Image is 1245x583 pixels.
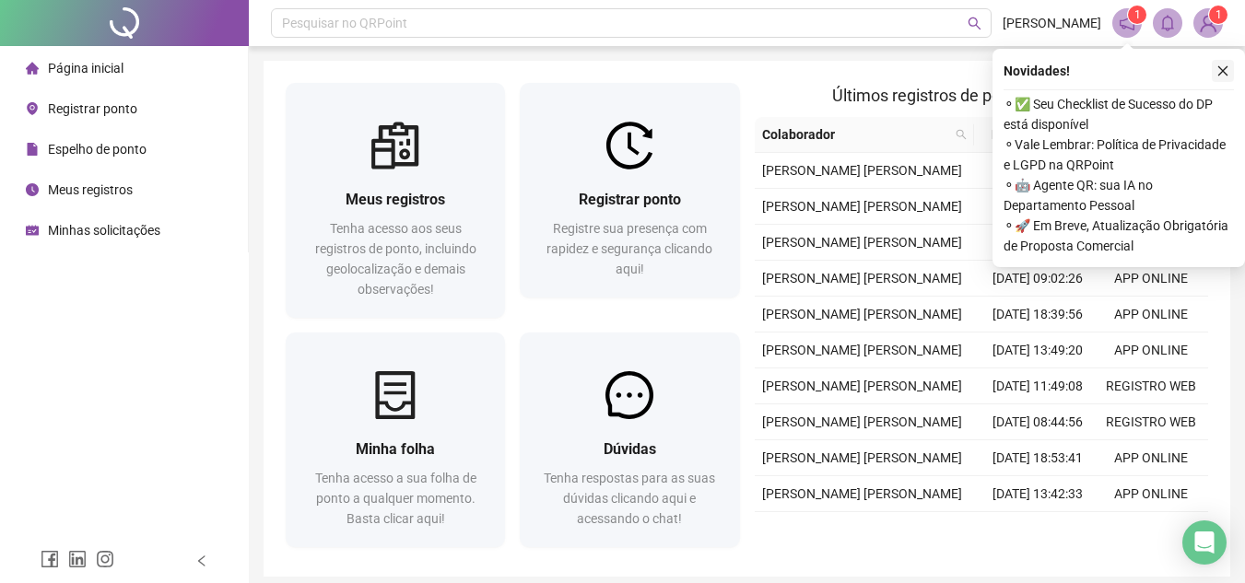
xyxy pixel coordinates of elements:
[968,17,981,30] span: search
[48,223,160,238] span: Minhas solicitações
[1004,175,1234,216] span: ⚬ 🤖 Agente QR: sua IA no Departamento Pessoal
[1095,261,1208,297] td: APP ONLINE
[1095,512,1208,548] td: REGISTRO WEB
[1159,15,1176,31] span: bell
[546,221,712,276] span: Registre sua presença com rapidez e segurança clicando aqui!
[26,102,39,115] span: environment
[981,124,1062,145] span: Data/Hora
[981,261,1095,297] td: [DATE] 09:02:26
[974,117,1084,153] th: Data/Hora
[26,62,39,75] span: home
[26,224,39,237] span: schedule
[981,153,1095,189] td: [DATE] 18:06:56
[1095,297,1208,332] td: APP ONLINE
[286,83,505,318] a: Meus registrosTenha acesso aos seus registros de ponto, incluindo geolocalização e demais observa...
[1095,368,1208,404] td: REGISTRO WEB
[832,86,1130,105] span: Últimos registros de ponto sincronizados
[762,486,962,501] span: [PERSON_NAME] [PERSON_NAME]
[41,550,59,568] span: facebook
[981,297,1095,332] td: [DATE] 18:39:56
[579,191,681,208] span: Registrar ponto
[48,142,147,157] span: Espelho de ponto
[1194,9,1222,37] img: 82825
[1004,94,1234,134] span: ⚬ ✅ Seu Checklist de Sucesso do DP está disponível
[762,199,962,214] span: [PERSON_NAME] [PERSON_NAME]
[1095,440,1208,476] td: APP ONLINE
[762,379,962,393] span: [PERSON_NAME] [PERSON_NAME]
[1004,216,1234,256] span: ⚬ 🚀 Em Breve, Atualização Obrigatória de Proposta Comercial
[1128,6,1146,24] sup: 1
[1209,6,1227,24] sup: Atualize o seu contato no menu Meus Dados
[1003,13,1101,33] span: [PERSON_NAME]
[1095,332,1208,368] td: APP ONLINE
[544,471,715,526] span: Tenha respostas para as suas dúvidas clicando aqui e acessando o chat!
[1216,8,1222,21] span: 1
[26,143,39,156] span: file
[1134,8,1141,21] span: 1
[981,332,1095,368] td: [DATE] 13:49:20
[981,512,1095,548] td: [DATE] 11:45:28
[981,225,1095,261] td: [DATE] 12:00:06
[48,101,137,116] span: Registrar ponto
[520,332,739,547] a: DúvidasTenha respostas para as suas dúvidas clicando aqui e acessando o chat!
[762,343,962,357] span: [PERSON_NAME] [PERSON_NAME]
[762,163,962,178] span: [PERSON_NAME] [PERSON_NAME]
[286,332,505,547] a: Minha folhaTenha acesso a sua folha de ponto a qualquer momento. Basta clicar aqui!
[981,404,1095,440] td: [DATE] 08:44:56
[762,124,949,145] span: Colaborador
[48,61,123,76] span: Página inicial
[96,550,114,568] span: instagram
[1119,15,1135,31] span: notification
[956,129,967,140] span: search
[981,189,1095,225] td: [DATE] 14:06:40
[520,83,739,297] a: Registrar pontoRegistre sua presença com rapidez e segurança clicando aqui!
[981,440,1095,476] td: [DATE] 18:53:41
[762,307,962,321] span: [PERSON_NAME] [PERSON_NAME]
[762,271,962,286] span: [PERSON_NAME] [PERSON_NAME]
[762,414,962,429] span: [PERSON_NAME] [PERSON_NAME]
[604,440,656,458] span: Dúvidas
[48,182,133,197] span: Meus registros
[981,368,1095,404] td: [DATE] 11:49:08
[26,183,39,196] span: clock-circle
[195,554,208,567] span: left
[762,450,962,465] span: [PERSON_NAME] [PERSON_NAME]
[1182,520,1227,565] div: Open Intercom Messenger
[1216,64,1229,77] span: close
[952,121,970,148] span: search
[315,221,476,297] span: Tenha acesso aos seus registros de ponto, incluindo geolocalização e demais observações!
[356,440,435,458] span: Minha folha
[68,550,87,568] span: linkedin
[1095,476,1208,512] td: APP ONLINE
[981,476,1095,512] td: [DATE] 13:42:33
[1095,404,1208,440] td: REGISTRO WEB
[1004,61,1070,81] span: Novidades !
[1004,134,1234,175] span: ⚬ Vale Lembrar: Política de Privacidade e LGPD na QRPoint
[346,191,445,208] span: Meus registros
[315,471,476,526] span: Tenha acesso a sua folha de ponto a qualquer momento. Basta clicar aqui!
[762,235,962,250] span: [PERSON_NAME] [PERSON_NAME]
